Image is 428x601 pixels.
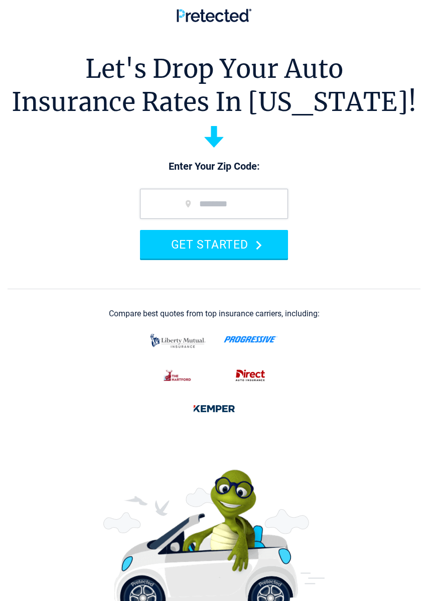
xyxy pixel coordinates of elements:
img: progressive [224,336,277,343]
img: direct [230,365,270,386]
button: GET STARTED [140,230,288,259]
img: Pretected Logo [177,9,251,22]
img: thehartford [158,365,198,386]
p: Enter Your Zip Code: [130,160,298,174]
img: liberty [148,329,208,353]
h1: Let's Drop Your Auto Insurance Rates In [US_STATE]! [12,53,417,118]
img: kemper [188,398,241,419]
input: zip code [140,189,288,219]
div: Compare best quotes from top insurance carriers, including: [109,309,320,318]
